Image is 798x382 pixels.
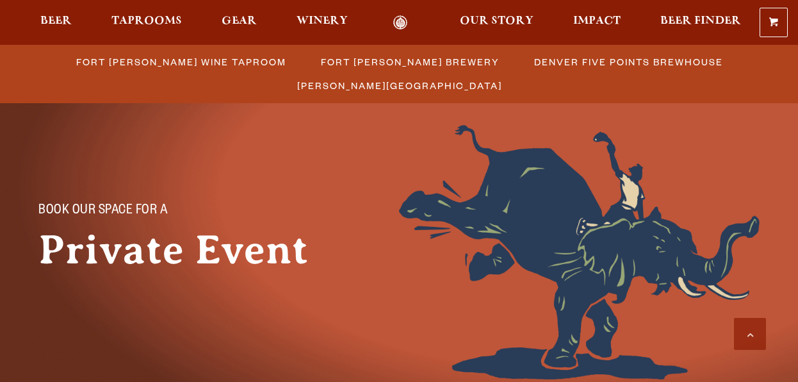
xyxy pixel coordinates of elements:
[40,16,72,26] span: Beer
[652,15,749,30] a: Beer Finder
[297,76,502,95] span: [PERSON_NAME][GEOGRAPHIC_DATA]
[289,76,509,95] a: [PERSON_NAME][GEOGRAPHIC_DATA]
[111,16,182,26] span: Taprooms
[734,318,766,350] a: Scroll to top
[38,204,320,219] p: Book Our Space for a
[69,53,293,71] a: Fort [PERSON_NAME] Wine Taproom
[32,15,80,30] a: Beer
[222,16,257,26] span: Gear
[460,16,533,26] span: Our Story
[313,53,506,71] a: Fort [PERSON_NAME] Brewery
[213,15,265,30] a: Gear
[399,125,760,379] img: Foreground404
[573,16,621,26] span: Impact
[76,53,286,71] span: Fort [PERSON_NAME] Wine Taproom
[38,227,346,273] h1: Private Event
[377,15,425,30] a: Odell Home
[288,15,356,30] a: Winery
[565,15,629,30] a: Impact
[534,53,723,71] span: Denver Five Points Brewhouse
[526,53,729,71] a: Denver Five Points Brewhouse
[452,15,542,30] a: Our Story
[103,15,190,30] a: Taprooms
[660,16,741,26] span: Beer Finder
[321,53,500,71] span: Fort [PERSON_NAME] Brewery
[297,16,348,26] span: Winery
